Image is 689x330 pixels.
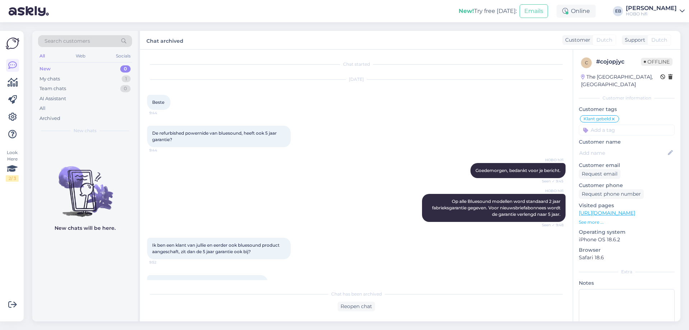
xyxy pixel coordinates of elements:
div: Request email [579,169,620,179]
div: New [39,65,51,73]
input: Add a tag [579,125,675,135]
div: Try free [DATE]: [459,7,517,15]
div: 0 [120,85,131,92]
div: Team chats [39,85,66,92]
div: Socials [114,51,132,61]
div: 1 [122,75,131,83]
p: Customer email [579,162,675,169]
button: Emails [520,4,548,18]
div: # cojopjyc [596,57,641,66]
div: AI Assistant [39,95,66,102]
a: [PERSON_NAME]HOBO hifi [626,5,685,17]
span: Search customers [44,37,90,45]
span: Dutch [651,36,667,44]
div: 0 [120,65,131,73]
div: 2 / 3 [6,175,19,182]
div: [PERSON_NAME] [626,5,677,11]
div: Request phone number [579,189,644,199]
span: Seen ✓ 9:45 [536,178,563,184]
span: HOBO hifi [536,188,563,194]
span: Goedemorgen, bedankt voor je bericht. [475,168,561,173]
p: iPhone OS 18.6.2 [579,236,675,243]
span: Want hier, wat zou ik kopen een refurbished toestel [152,280,263,285]
div: Chat started [147,61,566,68]
div: Customer information [579,95,675,101]
span: Chat has been archived [331,291,382,297]
span: 9:44 [149,148,176,153]
span: 9:44 [149,110,176,116]
div: All [39,105,46,112]
span: Dutch [596,36,612,44]
div: Customer [562,36,590,44]
span: Op alle Bluesound modellen word standaard 2 jaar fabrieksgarantie gegeven. Voor nieuwsbriefabonne... [432,199,562,217]
p: Visited pages [579,202,675,209]
span: HOBO hifi [536,157,563,163]
input: Add name [579,149,666,157]
span: c [585,60,588,65]
div: My chats [39,75,60,83]
span: Beste [152,99,164,105]
div: Look Here [6,149,19,182]
p: Customer phone [579,182,675,189]
p: See more ... [579,219,675,226]
a: [URL][DOMAIN_NAME] [579,210,635,216]
div: The [GEOGRAPHIC_DATA], [GEOGRAPHIC_DATA] [581,73,660,88]
b: New! [459,8,474,14]
div: Online [557,5,596,18]
label: Chat archived [146,35,183,45]
span: De refurbished powernide van bluesound, heeft ook 5 jaar garantie? [152,130,278,142]
img: Askly Logo [6,37,19,50]
div: EB [613,6,623,16]
span: Ik ben een klant van jullie en eerder ook bluesound product aangeschaft, zit dan de 5 jaar garant... [152,242,281,254]
div: Extra [579,269,675,275]
div: Archived [39,115,60,122]
div: HOBO hifi [626,11,677,17]
img: No chats [32,153,138,218]
p: Safari 18.6 [579,254,675,261]
p: Customer name [579,138,675,146]
span: Seen ✓ 9:48 [536,222,563,228]
p: Notes [579,279,675,287]
div: [DATE] [147,76,566,83]
div: Reopen chat [338,302,375,311]
p: Operating system [579,228,675,236]
p: New chats will be here. [55,224,116,232]
div: Support [622,36,645,44]
span: Klant gebeld [583,117,611,121]
p: Browser [579,246,675,254]
span: Offline [641,58,672,66]
span: 9:52 [149,260,176,265]
div: Web [74,51,87,61]
span: New chats [74,127,97,134]
div: All [38,51,46,61]
p: Customer tags [579,106,675,113]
